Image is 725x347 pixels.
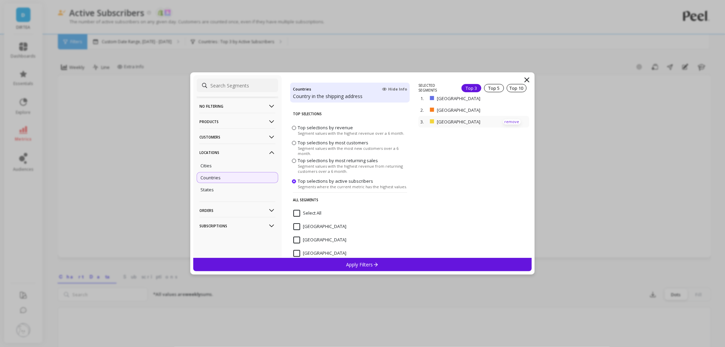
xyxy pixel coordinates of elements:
[293,85,311,93] h4: Countries
[298,164,408,174] span: Segment values with the highest revenue from returning customers over a 6 month.
[197,79,278,92] input: Search Segments
[199,97,275,115] p: No filtering
[298,124,353,131] span: Top selections by revenue
[298,178,373,184] span: Top selections by active subscribers
[507,84,527,92] div: Top 10
[420,119,427,125] p: 3.
[298,131,404,136] span: Segment values with the highest revenue over a 6 month.
[293,107,407,121] p: Top Selections
[293,250,346,257] span: Angola
[298,146,408,156] span: Segment values with the most new customers over a 6 month.
[382,86,407,92] span: Hide Info
[293,210,321,217] span: Select All
[298,140,368,146] span: Top selections by most customers
[462,84,481,92] div: Top 3
[420,95,427,101] p: 1.
[293,192,407,207] p: All Segments
[200,187,214,193] p: States
[420,107,427,113] p: 2.
[298,184,407,189] span: Segments where the current metric has the highest values.
[199,128,275,146] p: Customers
[437,107,504,113] p: [GEOGRAPHIC_DATA]
[484,84,504,92] div: Top 5
[346,261,379,268] p: Apply Filters
[293,237,346,243] span: Albania
[503,119,521,124] p: remove
[199,217,275,235] p: Subscriptions
[200,163,212,169] p: Cities
[199,144,275,161] p: Locations
[298,157,378,164] span: Top selections by most returning sales
[293,223,346,230] span: Afghanistan
[437,119,504,125] p: [GEOGRAPHIC_DATA]
[199,113,275,130] p: Products
[200,175,221,181] p: Countries
[199,202,275,219] p: Orders
[418,83,453,93] p: SELECTED SEGMENTS
[437,95,504,101] p: [GEOGRAPHIC_DATA]
[293,93,407,100] p: Country in the shipping address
